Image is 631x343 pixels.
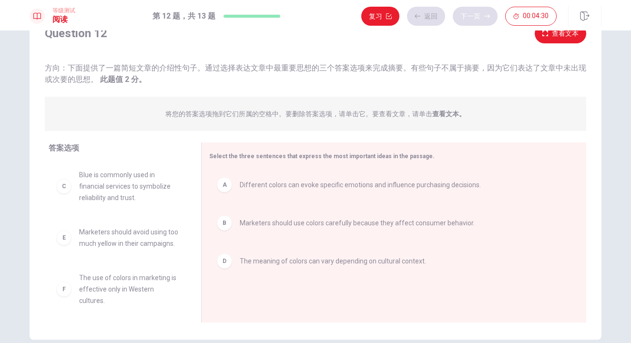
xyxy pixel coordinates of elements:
div: A [217,177,232,192]
p: 将您的答案选项拖到它们所属的空格中。要删除答案选项，请单击它。要查看文章，请单击 [165,110,466,118]
span: Different colors can evoke specific emotions and influence purchasing decisions. [240,179,481,191]
button: 查看文本 [535,24,586,43]
div: F [56,282,71,297]
div: B [217,215,232,231]
span: 方向：下面提供了一篇简短文章的介绍性句子。通过选择表达文章中最重要思想的三个答案选项来完成摘要。有些句子不属于摘要，因为它们表达了文章中未出现或次要的思想。 [45,63,586,84]
h1: 阅读 [52,14,75,25]
div: E [56,230,71,245]
h4: Question 12 [45,26,107,41]
strong: 查看文本。 [432,110,466,118]
div: ADifferent colors can evoke specific emotions and influence purchasing decisions. [209,170,571,200]
h1: 第 12 题，共 13 题 [153,10,215,22]
div: DThe meaning of colors can vary depending on cultural context. [209,246,571,276]
span: The use of colors in marketing is effective only in Western cultures. [79,272,178,306]
button: 00:04:30 [505,7,557,26]
strong: 此题值 2 分。 [98,75,146,84]
span: 等级测试 [52,7,75,14]
span: Blue is commonly used in financial services to symbolize reliability and trust. [79,169,178,203]
div: CBlue is commonly used in financial services to symbolize reliability and trust. [49,161,186,211]
span: Marketers should avoid using too much yellow in their campaigns. [79,226,178,249]
button: 复习 [361,7,399,26]
span: 00:04:30 [523,12,549,20]
span: The meaning of colors can vary depending on cultural context. [240,255,426,267]
span: Marketers should use colors carefully because they affect consumer behavior. [240,217,475,229]
div: EMarketers should avoid using too much yellow in their campaigns. [49,219,186,257]
div: D [217,253,232,269]
span: Select the three sentences that express the most important ideas in the passage. [209,153,435,160]
span: 答案选项 [49,143,79,152]
div: C [56,179,71,194]
div: FThe use of colors in marketing is effective only in Western cultures. [49,264,186,314]
div: BMarketers should use colors carefully because they affect consumer behavior. [209,208,571,238]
